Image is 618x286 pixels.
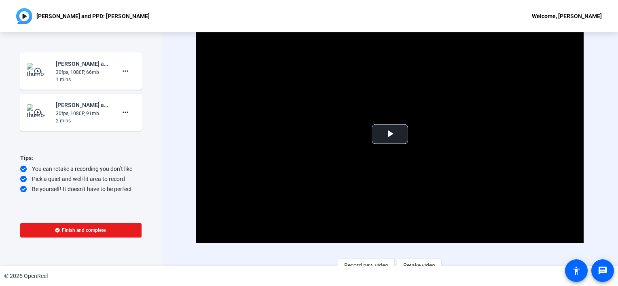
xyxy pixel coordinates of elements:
div: [PERSON_NAME] and PPD- [PERSON_NAME] and PPD- [PERSON_NAME]-1754923715489-webcam [56,59,110,69]
div: Video Player [196,25,584,243]
span: Record new video [344,258,388,273]
div: [PERSON_NAME] and PPD- [PERSON_NAME] and PPD- [PERSON_NAME]-1754744909338-webcam [56,100,110,110]
button: Play Video [372,124,408,144]
img: thumb-nail [27,104,51,120]
img: OpenReel logo [16,8,32,24]
mat-icon: more_horiz [121,66,130,76]
div: You can retake a recording you don’t like [20,165,142,173]
button: Finish and complete [20,223,142,238]
div: © 2025 OpenReel [4,272,48,280]
div: Tips: [20,153,142,163]
p: [PERSON_NAME] and PPD: [PERSON_NAME] [36,11,150,21]
img: thumb-nail [27,63,51,79]
button: Retake video [397,258,442,273]
mat-icon: play_circle_outline [34,67,43,75]
span: Finish and complete [62,227,106,233]
span: Retake video [403,258,435,273]
div: Welcome, [PERSON_NAME] [532,11,602,21]
div: Be yourself! It doesn’t have to be perfect [20,185,142,193]
div: 2 mins [56,117,110,124]
mat-icon: more_horiz [121,107,130,117]
mat-icon: accessibility [571,266,581,275]
mat-icon: message [598,266,607,275]
mat-icon: play_circle_outline [34,108,43,116]
div: 30fps, 1080P, 91mb [56,110,110,117]
div: 30fps, 1080P, 66mb [56,69,110,76]
div: 1 mins [56,76,110,83]
button: Record new video [338,258,395,273]
div: Pick a quiet and well-lit area to record [20,175,142,183]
